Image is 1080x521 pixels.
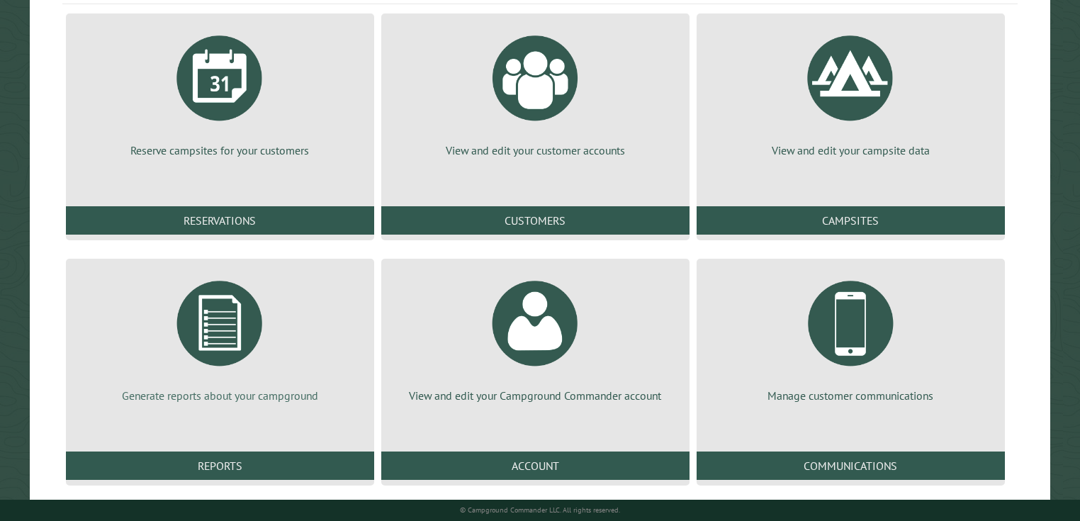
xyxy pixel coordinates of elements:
[83,142,357,158] p: Reserve campsites for your customers
[697,206,1005,235] a: Campsites
[714,388,988,403] p: Manage customer communications
[381,452,690,480] a: Account
[83,270,357,403] a: Generate reports about your campground
[66,452,374,480] a: Reports
[398,388,673,403] p: View and edit your Campground Commander account
[460,505,620,515] small: © Campground Commander LLC. All rights reserved.
[398,25,673,158] a: View and edit your customer accounts
[381,206,690,235] a: Customers
[714,142,988,158] p: View and edit your campsite data
[398,270,673,403] a: View and edit your Campground Commander account
[83,25,357,158] a: Reserve campsites for your customers
[83,388,357,403] p: Generate reports about your campground
[714,270,988,403] a: Manage customer communications
[66,206,374,235] a: Reservations
[714,25,988,158] a: View and edit your campsite data
[697,452,1005,480] a: Communications
[398,142,673,158] p: View and edit your customer accounts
